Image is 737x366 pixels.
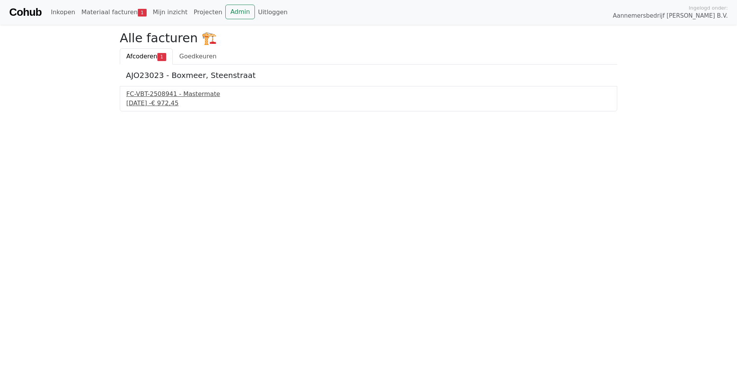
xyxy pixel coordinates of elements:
a: Projecten [190,5,225,20]
a: Mijn inzicht [150,5,191,20]
span: Goedkeuren [179,53,216,60]
h2: Alle facturen 🏗️ [120,31,617,45]
a: FC-VBT-2508941 - Mastermate[DATE] -€ 972,45 [126,89,611,108]
a: Inkopen [48,5,78,20]
span: 1 [157,53,166,61]
span: Ingelogd onder: [689,4,728,12]
h5: AJO23023 - Boxmeer, Steenstraat [126,71,611,80]
a: Goedkeuren [173,48,223,65]
span: Afcoderen [126,53,157,60]
a: Materiaal facturen1 [78,5,150,20]
span: Aannemersbedrijf [PERSON_NAME] B.V. [613,12,728,20]
a: Afcoderen1 [120,48,173,65]
div: [DATE] - [126,99,611,108]
span: € 972,45 [151,99,178,107]
a: Admin [225,5,255,19]
a: Cohub [9,3,41,22]
span: 1 [138,9,147,17]
a: Uitloggen [255,5,291,20]
div: FC-VBT-2508941 - Mastermate [126,89,611,99]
